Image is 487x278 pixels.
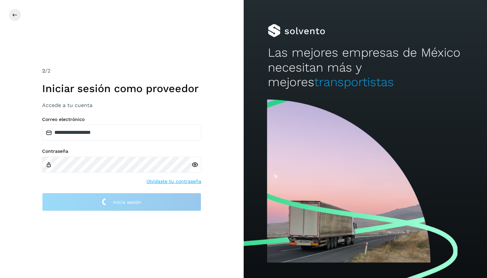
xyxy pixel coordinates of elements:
a: Olvidaste tu contraseña [147,178,201,185]
label: Contraseña [42,148,201,154]
h1: Iniciar sesión como proveedor [42,82,201,95]
label: Correo electrónico [42,117,201,122]
h3: Accede a tu cuenta [42,102,201,108]
button: Inicia sesión [42,193,201,211]
span: Inicia sesión [113,200,141,204]
span: 2 [42,68,45,74]
h2: Las mejores empresas de México necesitan más y mejores [268,45,463,89]
div: /2 [42,67,201,75]
span: transportistas [314,75,394,89]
